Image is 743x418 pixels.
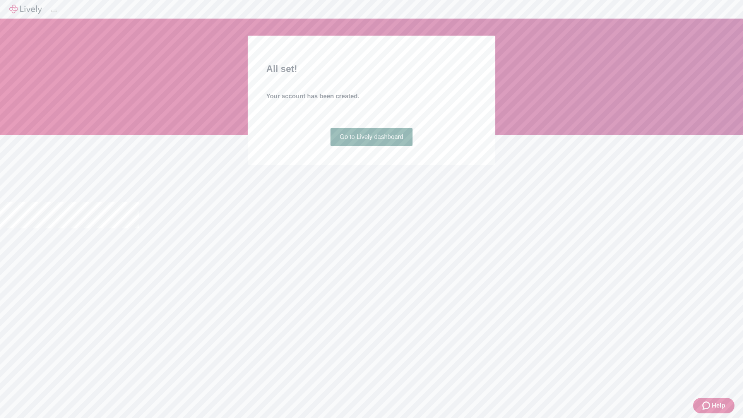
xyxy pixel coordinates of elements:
[51,10,57,12] button: Log out
[266,62,477,76] h2: All set!
[330,128,413,146] a: Go to Lively dashboard
[9,5,42,14] img: Lively
[712,401,725,410] span: Help
[266,92,477,101] h4: Your account has been created.
[693,398,734,413] button: Zendesk support iconHelp
[702,401,712,410] svg: Zendesk support icon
